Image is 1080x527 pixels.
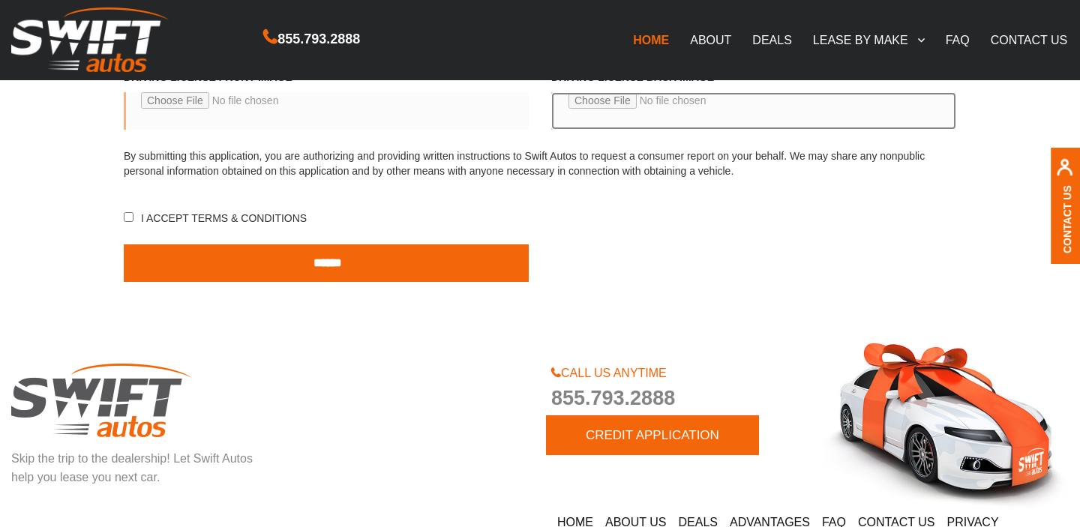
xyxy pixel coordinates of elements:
[11,449,259,488] p: Skip the trip to the dealership! Let Swift Autos help you lease you next car.
[742,24,802,55] a: DEALS
[124,148,956,178] p: By submitting this application, you are authorizing and providing written instructions to Swift A...
[551,367,799,415] a: CALL US ANYTIME855.793.2888
[124,92,529,130] input: Driving License front image
[679,24,742,55] a: ABOUT
[263,33,360,46] a: 855.793.2888
[11,7,169,73] img: Swift Autos
[551,92,956,130] input: Driving license back image
[802,24,935,55] a: LEASE BY MAKE
[1061,185,1073,253] a: Contact Us
[124,212,133,222] input: I accept Terms & Conditions
[551,382,799,415] span: 855.793.2888
[935,24,980,55] a: FAQ
[277,28,360,50] span: 855.793.2888
[546,415,759,455] a: CREDIT APPLICATION
[980,24,1078,55] a: CONTACT US
[11,364,191,437] img: skip the trip to the dealership! let swift autos help you lease you next car, footer logo
[622,24,679,55] a: HOME
[1056,158,1073,184] img: contact us, iconuser
[138,212,307,224] span: I accept Terms & Conditions
[821,343,1069,509] img: skip the trip to the dealership! let swift autos help you lease you next car, swift cars
[124,70,529,145] label: Driving License front image
[551,70,956,145] label: Driving license back image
